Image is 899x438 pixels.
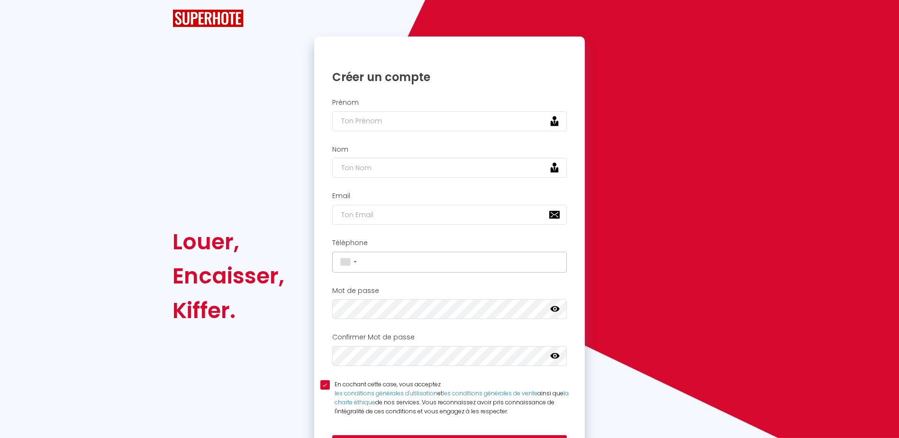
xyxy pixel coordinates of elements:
[173,293,284,328] div: Kiffer.
[335,389,579,416] div: et ainsi que de nos services. Vous reconnaissez avoir pris connaissance de l'intégralité de ces c...
[332,239,567,247] h2: Téléphone
[335,389,437,397] a: les conditions générales d'utilisation
[443,389,537,397] a: les conditions générales de vente
[173,259,284,293] div: Encaisser,
[330,380,579,416] label: En cochant cette case, vous acceptez
[332,99,567,107] h2: Prénom
[332,146,567,154] h2: Nom
[332,158,567,178] input: Ton Nom
[332,205,567,225] input: Ton Email
[173,225,284,259] div: Louer,
[173,9,244,27] img: SuperHote logo
[332,287,567,295] h2: Mot de passe
[332,70,567,84] h1: Créer un compte
[332,192,567,200] h2: Email
[332,333,567,341] h2: Confirmer Mot de passe
[353,260,358,264] span: ▼
[332,111,567,131] input: Ton Prénom
[335,389,569,406] a: la charte éthique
